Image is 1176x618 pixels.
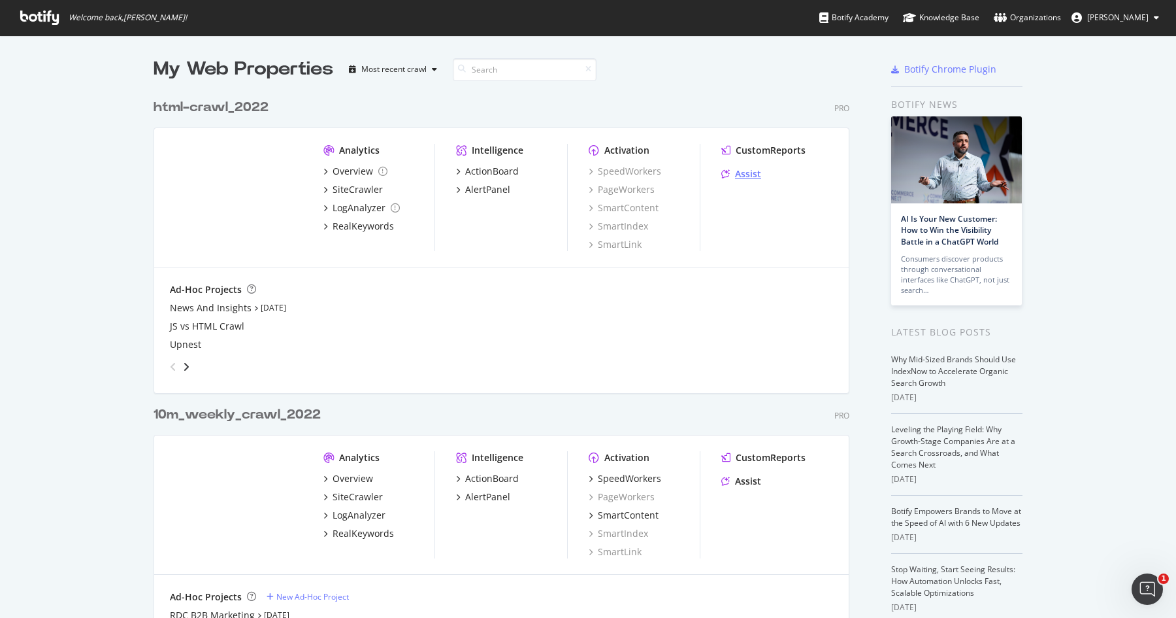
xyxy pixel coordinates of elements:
[891,325,1022,339] div: Latest Blog Posts
[891,532,1022,543] div: [DATE]
[170,301,252,315] a: News And Insights
[333,201,385,215] div: LogAnalyzer
[604,451,649,464] div: Activation
[834,103,849,114] div: Pro
[276,591,349,602] div: New Ad-Hoc Project
[1132,574,1163,605] iframe: Intercom live chat
[170,451,302,557] img: realtor.com
[154,56,333,82] div: My Web Properties
[323,509,385,522] a: LogAnalyzer
[456,165,519,178] a: ActionBoard
[891,63,996,76] a: Botify Chrome Plugin
[267,591,349,602] a: New Ad-Hoc Project
[261,302,286,313] a: [DATE]
[598,472,661,485] div: SpeedWorkers
[891,354,1016,388] a: Why Mid-Sized Brands Should Use IndexNow to Accelerate Organic Search Growth
[891,564,1015,598] a: Stop Waiting, Start Seeing Results: How Automation Unlocks Fast, Scalable Optimizations
[735,167,761,180] div: Assist
[465,165,519,178] div: ActionBoard
[891,116,1022,203] img: AI Is Your New Customer: How to Win the Visibility Battle in a ChatGPT World
[589,201,659,215] a: SmartContent
[154,405,326,424] a: 10m_weekly_crawl_2022
[333,490,383,504] div: SiteCrawler
[323,220,394,233] a: RealKeywords
[154,405,321,424] div: 10m_weekly_crawl_2022
[891,97,1022,112] div: Botify news
[323,165,387,178] a: Overview
[154,98,274,117] a: html-crawl_2022
[903,11,979,24] div: Knowledge Base
[323,472,373,485] a: Overview
[1158,574,1169,584] span: 1
[170,591,242,604] div: Ad-Hoc Projects
[589,545,642,558] a: SmartLink
[170,144,302,250] img: www.Realtor.com
[1087,12,1149,23] span: Abhishek Gaggar
[721,144,806,157] a: CustomReports
[901,254,1012,296] div: Consumers discover products through conversational interfaces like ChatGPT, not just search…
[170,338,201,351] a: Upnest
[323,201,400,215] a: LogAnalyzer
[456,490,510,504] a: AlertPanel
[465,183,510,196] div: AlertPanel
[361,65,427,73] div: Most recent crawl
[589,472,661,485] a: SpeedWorkers
[323,490,383,504] a: SiteCrawler
[721,167,761,180] a: Assist
[465,472,519,485] div: ActionBoard
[589,490,655,504] a: PageWorkers
[339,144,380,157] div: Analytics
[333,183,383,196] div: SiteCrawler
[901,213,998,247] a: AI Is Your New Customer: How to Win the Visibility Battle in a ChatGPT World
[333,527,394,540] div: RealKeywords
[589,527,648,540] a: SmartIndex
[472,451,523,464] div: Intelligence
[735,475,761,488] div: Assist
[323,183,383,196] a: SiteCrawler
[589,509,659,522] a: SmartContent
[891,602,1022,613] div: [DATE]
[333,472,373,485] div: Overview
[154,98,269,117] div: html-crawl_2022
[736,451,806,464] div: CustomReports
[589,183,655,196] a: PageWorkers
[182,360,191,373] div: angle-right
[333,220,394,233] div: RealKeywords
[994,11,1061,24] div: Organizations
[339,451,380,464] div: Analytics
[589,238,642,251] a: SmartLink
[736,144,806,157] div: CustomReports
[170,283,242,296] div: Ad-Hoc Projects
[891,473,1022,485] div: [DATE]
[891,506,1021,528] a: Botify Empowers Brands to Move at the Speed of AI with 6 New Updates
[333,509,385,522] div: LogAnalyzer
[323,527,394,540] a: RealKeywords
[333,165,373,178] div: Overview
[170,320,244,333] div: JS vs HTML Crawl
[598,509,659,522] div: SmartContent
[472,144,523,157] div: Intelligence
[891,424,1015,470] a: Leveling the Playing Field: Why Growth-Stage Companies Are at a Search Crossroads, and What Comes...
[465,490,510,504] div: AlertPanel
[456,183,510,196] a: AlertPanel
[834,410,849,421] div: Pro
[165,356,182,377] div: angle-left
[891,392,1022,403] div: [DATE]
[589,165,661,178] a: SpeedWorkers
[721,451,806,464] a: CustomReports
[721,475,761,488] a: Assist
[69,12,187,23] span: Welcome back, [PERSON_NAME] !
[819,11,889,24] div: Botify Academy
[344,59,442,80] button: Most recent crawl
[589,220,648,233] a: SmartIndex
